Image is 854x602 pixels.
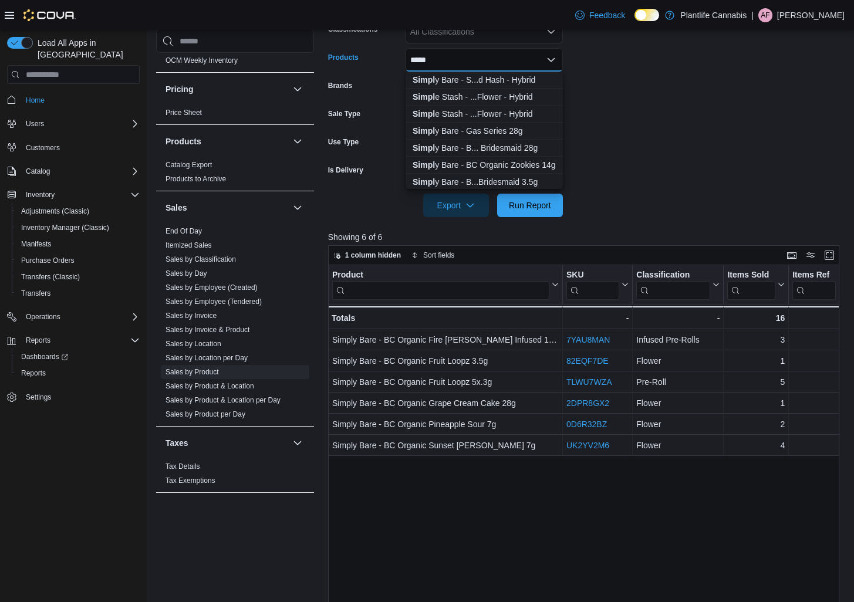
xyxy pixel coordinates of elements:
[2,388,144,405] button: Settings
[12,285,144,302] button: Transfers
[332,270,549,300] div: Product
[12,203,144,219] button: Adjustments (Classic)
[156,106,314,124] div: Pricing
[413,160,435,170] strong: Simpl
[785,248,799,262] button: Keyboard shortcuts
[328,231,845,243] p: Showing 6 of 6
[727,311,785,325] div: 16
[413,126,435,136] strong: Simpl
[777,8,845,22] p: [PERSON_NAME]
[413,108,556,120] div: e Stash - ...Flower - Hybrid
[156,459,314,492] div: Taxes
[2,163,144,180] button: Catalog
[26,393,51,402] span: Settings
[166,283,258,292] a: Sales by Employee (Created)
[12,219,144,236] button: Inventory Manager (Classic)
[328,81,352,90] label: Brands
[166,174,226,184] span: Products to Archive
[332,438,559,452] div: Simply Bare - BC Organic Sunset [PERSON_NAME] 7g
[16,221,114,235] a: Inventory Manager (Classic)
[566,270,629,300] button: SKU
[166,462,200,471] span: Tax Details
[166,283,258,292] span: Sales by Employee (Created)
[792,354,845,368] div: 0
[21,390,140,404] span: Settings
[166,325,249,334] span: Sales by Invoice & Product
[26,190,55,199] span: Inventory
[566,377,612,387] a: TLWU7WZA
[166,297,262,306] a: Sales by Employee (Tendered)
[680,8,747,22] p: Plantlife Cannabis
[166,241,212,250] span: Itemized Sales
[727,333,785,347] div: 3
[21,368,46,378] span: Reports
[407,248,459,262] button: Sort fields
[332,270,549,281] div: Product
[166,83,288,95] button: Pricing
[758,8,772,22] div: Alyson Flowers
[16,253,140,268] span: Purchase Orders
[26,119,44,128] span: Users
[413,176,556,188] div: y Bare - B...Bridesmaid 3.5g
[291,436,305,450] button: Taxes
[33,37,140,60] span: Load All Apps in [GEOGRAPHIC_DATA]
[566,311,629,325] div: -
[566,270,619,281] div: SKU
[21,140,140,155] span: Customers
[636,270,720,300] button: Classification
[21,188,59,202] button: Inventory
[509,199,551,211] span: Run Report
[727,417,785,431] div: 2
[406,123,563,140] button: Simply Bare - Gas Series 28g
[566,335,610,344] a: 7YAU8MAN
[166,381,254,391] span: Sales by Product & Location
[792,270,836,300] div: Items Ref
[16,204,140,218] span: Adjustments (Classic)
[636,270,710,281] div: Classification
[727,396,785,410] div: 1
[166,175,226,183] a: Products to Archive
[166,367,219,377] span: Sales by Product
[291,82,305,96] button: Pricing
[21,310,65,324] button: Operations
[328,137,359,147] label: Use Type
[332,375,559,389] div: Simply Bare - BC Organic Fruit Loopz 5x.3g
[329,248,406,262] button: 1 column hidden
[21,164,140,178] span: Catalog
[12,269,144,285] button: Transfers (Classic)
[2,91,144,108] button: Home
[727,270,785,300] button: Items Sold
[566,441,609,450] a: UK2YV2M6
[413,74,556,86] div: y Bare - S...d Hash - Hybrid
[166,109,202,117] a: Price Sheet
[166,354,248,362] a: Sales by Location per Day
[792,438,845,452] div: 0
[26,143,60,153] span: Customers
[16,286,55,300] a: Transfers
[21,207,89,216] span: Adjustments (Classic)
[406,157,563,174] button: Simply Bare - BC Organic Zookies 14g
[792,396,845,410] div: 0
[21,117,140,131] span: Users
[166,108,202,117] span: Price Sheet
[166,476,215,485] a: Tax Exemptions
[413,91,556,103] div: e Stash - ...Flower - Hybrid
[166,312,217,320] a: Sales by Invoice
[2,187,144,203] button: Inventory
[166,368,219,376] a: Sales by Product
[21,256,75,265] span: Purchase Orders
[166,202,288,214] button: Sales
[413,75,435,84] strong: Simpl
[792,333,845,347] div: 0
[16,270,140,284] span: Transfers (Classic)
[21,333,140,347] span: Reports
[413,143,435,153] strong: Simpl
[566,420,607,429] a: 0D6R32BZ
[792,375,845,389] div: 0
[332,354,559,368] div: Simply Bare - BC Organic Fruit Loopz 3.5g
[406,72,563,89] button: Simply Bare - Simply Bare 2g Pressed Hash - Hybrid
[166,269,207,278] a: Sales by Day
[166,255,236,263] a: Sales by Classification
[2,309,144,325] button: Operations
